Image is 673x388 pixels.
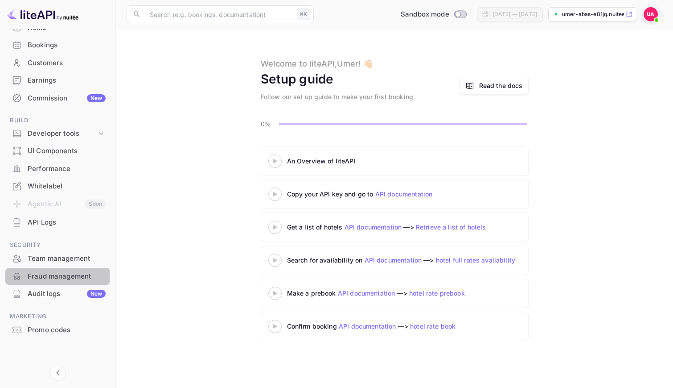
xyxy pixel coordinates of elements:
[28,93,106,104] div: Commission
[297,8,310,20] div: ⌘K
[261,92,414,101] div: Follow our set up guide to make your first booking
[5,312,110,321] span: Marketing
[5,321,110,339] div: Promo codes
[28,271,106,282] div: Fraud management
[28,325,106,335] div: Promo codes
[261,70,334,88] div: Setup guide
[5,116,110,125] span: Build
[401,9,449,20] span: Sandbox mode
[50,365,66,381] button: Collapse navigation
[261,58,373,70] div: Welcome to liteAPI, Umer ! 👋🏻
[287,156,510,166] div: An Overview of liteAPI
[5,54,110,72] div: Customers
[365,256,422,264] a: API documentation
[338,289,395,297] a: API documentation
[28,129,97,139] div: Developer tools
[7,7,78,21] img: LiteAPI logo
[287,255,599,265] div: Search for availability on —>
[5,72,110,88] a: Earnings
[492,10,537,18] div: [DATE] — [DATE]
[144,5,293,23] input: Search (e.g. bookings, documentation)
[5,160,110,178] div: Performance
[28,254,106,264] div: Team management
[5,19,110,36] a: Home
[28,58,106,68] div: Customers
[5,142,110,159] a: UI Components
[5,250,110,267] a: Team management
[28,75,106,86] div: Earnings
[87,94,106,102] div: New
[5,126,110,142] div: Developer tools
[410,322,456,330] a: hotel rate book
[28,146,106,156] div: UI Components
[460,77,529,94] a: Read the docs
[5,37,110,54] div: Bookings
[5,160,110,177] a: Performance
[5,178,110,194] a: Whitelabel
[5,240,110,250] span: Security
[287,321,510,331] div: Confirm booking —>
[28,164,106,174] div: Performance
[287,189,510,199] div: Copy your API key and go to
[5,178,110,195] div: Whitelabel
[5,142,110,160] div: UI Components
[5,214,110,230] a: API Logs
[409,289,465,297] a: hotel rate prebook
[87,290,106,298] div: New
[436,256,515,264] a: hotel full rates availability
[287,222,510,232] div: Get a list of hotels —>
[5,54,110,71] a: Customers
[5,90,110,106] a: CommissionNew
[28,217,106,228] div: API Logs
[562,10,624,18] p: umer-abas-e81jq.nuitee...
[5,321,110,338] a: Promo codes
[5,250,110,267] div: Team management
[375,190,433,198] a: API documentation
[5,285,110,302] a: Audit logsNew
[5,268,110,284] a: Fraud management
[479,81,523,90] a: Read the docs
[5,90,110,107] div: CommissionNew
[5,285,110,303] div: Audit logsNew
[287,288,510,298] div: Make a prebook —>
[5,72,110,89] div: Earnings
[5,268,110,285] div: Fraud management
[28,289,106,299] div: Audit logs
[339,322,396,330] a: API documentation
[28,181,106,192] div: Whitelabel
[416,223,486,231] a: Retrieve a list of hotels
[644,7,658,21] img: Umer Abas
[5,37,110,53] a: Bookings
[28,40,106,50] div: Bookings
[261,119,276,129] p: 0%
[345,223,402,231] a: API documentation
[397,9,470,20] div: Switch to Production mode
[5,214,110,231] div: API Logs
